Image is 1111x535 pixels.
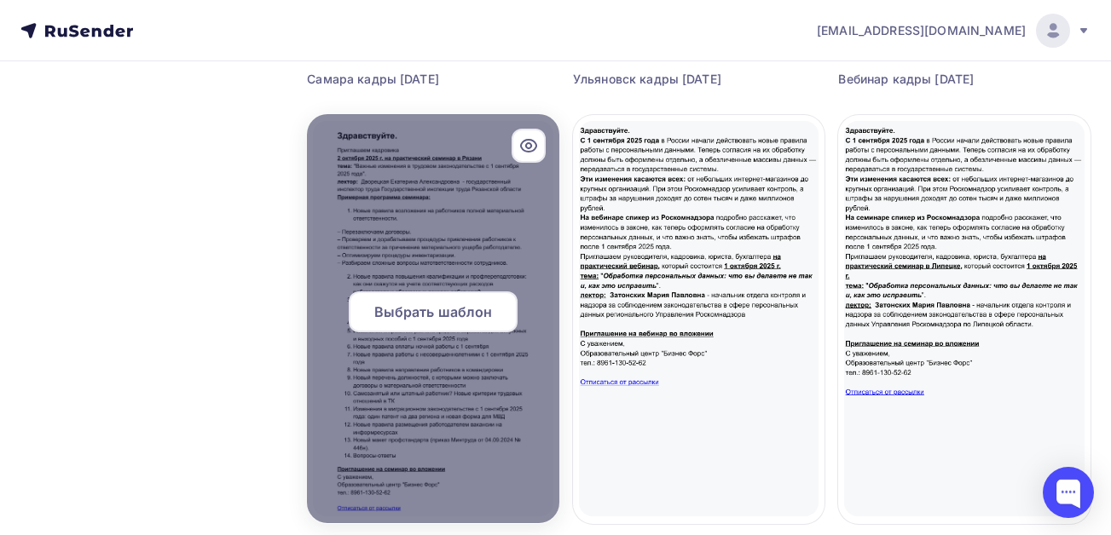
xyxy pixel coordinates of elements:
[838,71,1027,88] div: Вебинар кадры [DATE]
[307,71,496,88] div: Самара кадры [DATE]
[374,302,493,322] span: Выбрать шаблон
[817,22,1026,39] span: [EMAIL_ADDRESS][DOMAIN_NAME]
[573,71,762,88] div: Ульяновск кадры [DATE]
[817,14,1091,48] a: [EMAIL_ADDRESS][DOMAIN_NAME]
